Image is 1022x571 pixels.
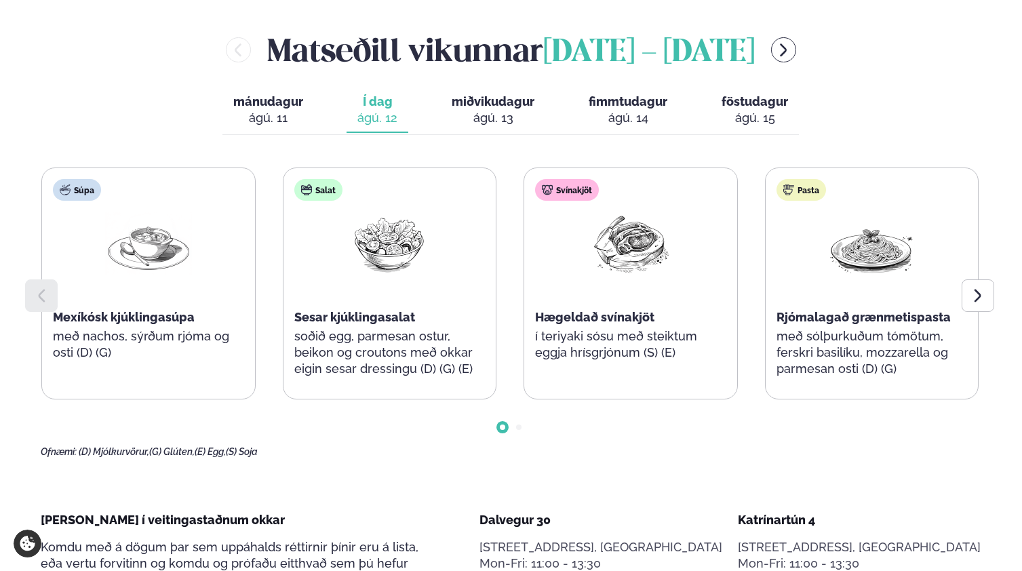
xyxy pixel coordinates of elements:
div: Dalvegur 30 [479,512,722,528]
button: föstudagur ágú. 15 [711,88,799,133]
div: ágú. 12 [357,110,397,126]
button: menu-btn-left [226,37,251,62]
p: í teriyaki sósu með steiktum eggja hrísgrjónum (S) (E) [535,328,726,361]
span: Hægeldað svínakjöt [535,310,654,324]
span: (S) Soja [226,446,258,457]
div: ágú. 14 [589,110,667,126]
img: Pork-Meat.png [587,212,674,275]
div: Salat [294,179,342,201]
a: Cookie settings [14,530,41,557]
img: pasta.svg [783,184,794,195]
img: Salad.png [346,212,433,275]
button: fimmtudagur ágú. 14 [578,88,678,133]
img: soup.svg [60,184,71,195]
p: [STREET_ADDRESS], [GEOGRAPHIC_DATA] [479,539,722,555]
span: Mexíkósk kjúklingasúpa [53,310,195,324]
span: (G) Glúten, [149,446,195,457]
img: Soup.png [105,212,192,275]
img: pork.svg [542,184,553,195]
img: salad.svg [301,184,312,195]
div: ágú. 13 [452,110,534,126]
span: Í dag [357,94,397,110]
span: miðvikudagur [452,94,534,109]
p: [STREET_ADDRESS], [GEOGRAPHIC_DATA] [738,539,981,555]
span: Sesar kjúklingasalat [294,310,415,324]
button: Í dag ágú. 12 [347,88,408,133]
button: mánudagur ágú. 11 [222,88,314,133]
div: ágú. 15 [722,110,788,126]
div: Katrínartún 4 [738,512,981,528]
p: soðið egg, parmesan ostur, beikon og croutons með okkar eigin sesar dressingu (D) (G) (E) [294,328,486,377]
span: (D) Mjólkurvörur, [79,446,149,457]
span: fimmtudagur [589,94,667,109]
button: menu-btn-right [771,37,796,62]
span: (E) Egg, [195,446,226,457]
img: Spagetti.png [828,212,915,275]
div: Súpa [53,179,101,201]
button: miðvikudagur ágú. 13 [441,88,545,133]
span: Rjómalagað grænmetispasta [777,310,951,324]
div: Svínakjöt [535,179,599,201]
span: Ofnæmi: [41,446,77,457]
p: með sólþurkuðum tómötum, ferskri basilíku, mozzarella og parmesan osti (D) (G) [777,328,968,377]
span: Go to slide 2 [516,425,522,430]
span: mánudagur [233,94,303,109]
h2: Matseðill vikunnar [267,28,755,72]
span: [DATE] - [DATE] [543,38,755,68]
span: Go to slide 1 [500,425,505,430]
p: með nachos, sýrðum rjóma og osti (D) (G) [53,328,244,361]
span: föstudagur [722,94,788,109]
div: Pasta [777,179,826,201]
span: [PERSON_NAME] í veitingastaðnum okkar [41,513,285,527]
div: ágú. 11 [233,110,303,126]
